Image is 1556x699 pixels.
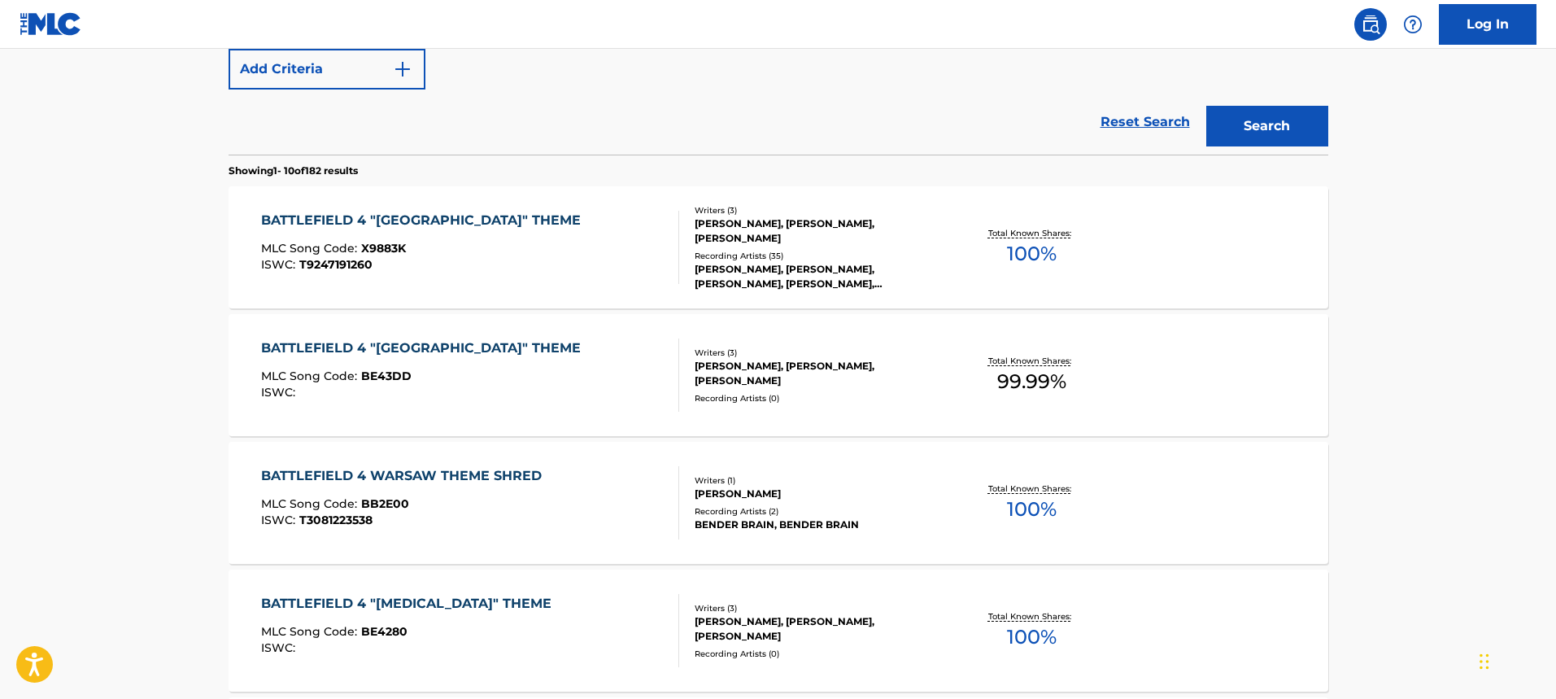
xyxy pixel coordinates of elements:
span: ISWC : [261,385,299,400]
span: 99.99 % [997,367,1066,396]
p: Total Known Shares: [988,227,1075,239]
p: Total Known Shares: [988,355,1075,367]
span: T3081223538 [299,513,373,527]
div: Recording Artists ( 35 ) [695,250,940,262]
div: Writers ( 3 ) [695,602,940,614]
div: [PERSON_NAME], [PERSON_NAME], [PERSON_NAME], [PERSON_NAME], [PERSON_NAME], [PERSON_NAME] & EA GAM... [695,262,940,291]
iframe: Chat Widget [1475,621,1556,699]
img: MLC Logo [20,12,82,36]
span: 100 % [1007,495,1057,524]
span: BE43DD [361,369,412,383]
div: [PERSON_NAME], [PERSON_NAME], [PERSON_NAME] [695,216,940,246]
span: X9883K [361,241,406,256]
span: MLC Song Code : [261,496,361,511]
span: ISWC : [261,640,299,655]
div: Writers ( 1 ) [695,474,940,487]
div: Recording Artists ( 0 ) [695,392,940,404]
span: ISWC : [261,513,299,527]
div: BATTLEFIELD 4 "[GEOGRAPHIC_DATA]" THEME [261,339,589,358]
a: Reset Search [1092,104,1198,140]
span: 100 % [1007,623,1057,652]
div: Help [1397,8,1429,41]
span: 100 % [1007,239,1057,269]
div: BENDER BRAIN, BENDER BRAIN [695,518,940,532]
div: Recording Artists ( 0 ) [695,648,940,660]
span: MLC Song Code : [261,241,361,256]
a: BATTLEFIELD 4 "[GEOGRAPHIC_DATA]" THEMEMLC Song Code:BE43DDISWC:Writers (3)[PERSON_NAME], [PERSON... [229,314,1328,436]
div: BATTLEFIELD 4 WARSAW THEME SHRED [261,466,550,486]
button: Add Criteria [229,49,425,90]
img: help [1403,15,1423,34]
div: Recording Artists ( 2 ) [695,505,940,518]
button: Search [1206,106,1328,146]
p: Showing 1 - 10 of 182 results [229,164,358,178]
div: Writers ( 3 ) [695,204,940,216]
span: T9247191260 [299,257,373,272]
span: ISWC : [261,257,299,272]
a: Log In [1439,4,1536,45]
div: BATTLEFIELD 4 "[GEOGRAPHIC_DATA]" THEME [261,211,589,230]
span: BE4280 [361,624,408,639]
span: BB2E00 [361,496,409,511]
img: 9d2ae6d4665cec9f34b9.svg [393,59,412,79]
span: MLC Song Code : [261,369,361,383]
div: [PERSON_NAME], [PERSON_NAME], [PERSON_NAME] [695,614,940,644]
a: Public Search [1354,8,1387,41]
div: BATTLEFIELD 4 "[MEDICAL_DATA]" THEME [261,594,560,614]
div: [PERSON_NAME], [PERSON_NAME], [PERSON_NAME] [695,359,940,388]
a: BATTLEFIELD 4 "[GEOGRAPHIC_DATA]" THEMEMLC Song Code:X9883KISWC:T9247191260Writers (3)[PERSON_NAM... [229,186,1328,308]
div: Drag [1480,637,1489,686]
p: Total Known Shares: [988,610,1075,623]
div: Writers ( 3 ) [695,347,940,359]
div: [PERSON_NAME] [695,487,940,501]
p: Total Known Shares: [988,483,1075,495]
img: search [1361,15,1380,34]
a: BATTLEFIELD 4 "[MEDICAL_DATA]" THEMEMLC Song Code:BE4280ISWC:Writers (3)[PERSON_NAME], [PERSON_NA... [229,570,1328,692]
a: BATTLEFIELD 4 WARSAW THEME SHREDMLC Song Code:BB2E00ISWC:T3081223538Writers (1)[PERSON_NAME]Recor... [229,442,1328,564]
span: MLC Song Code : [261,624,361,639]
